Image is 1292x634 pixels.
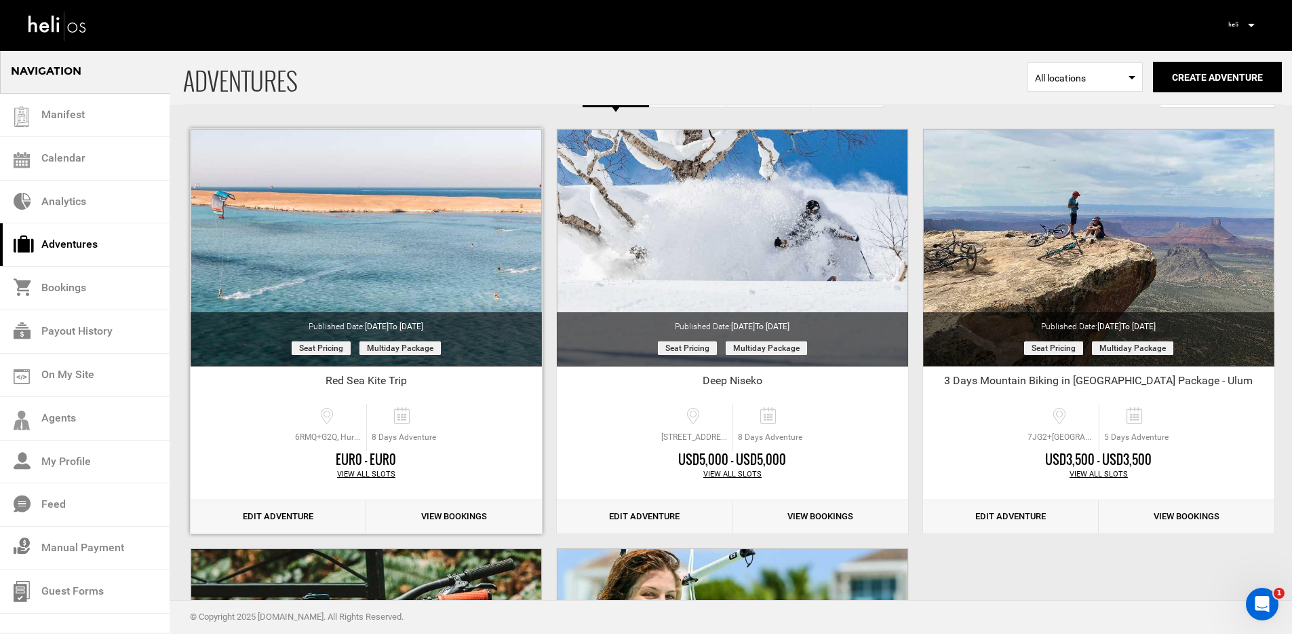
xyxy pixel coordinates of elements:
[27,7,88,43] img: heli-logo
[1097,322,1156,331] span: [DATE]
[923,312,1274,333] div: Published Date:
[365,322,423,331] span: [DATE]
[366,500,542,534] a: View Bookings
[1027,62,1143,92] span: Select box activate
[1092,341,1173,355] span: Multiday package
[1035,71,1135,85] span: All locations
[389,322,423,331] span: to [DATE]
[923,500,1099,534] a: Edit Adventure
[1024,341,1083,355] span: Seat Pricing
[658,341,717,355] span: Seat Pricing
[923,469,1274,480] div: View All Slots
[183,50,1027,105] span: ADVENTURES
[923,373,1274,394] div: 3 Days Mountain Biking in [GEOGRAPHIC_DATA] Package - Ulum
[1121,322,1156,331] span: to [DATE]
[557,500,732,534] a: Edit Adventure
[1223,14,1243,35] img: 7b8205e9328a03c7eaaacec4a25d2b25.jpeg
[1153,62,1282,92] button: Create Adventure
[732,500,908,534] a: View Bookings
[359,341,441,355] span: Multiday package
[557,373,908,394] div: Deep Niseko
[557,469,908,480] div: View All Slots
[1099,432,1173,443] span: 5 Days Adventure
[191,373,542,394] div: Red Sea Kite Trip
[923,451,1274,469] div: USD3,500 - USD3,500
[733,432,807,443] span: 8 Days Adventure
[731,322,789,331] span: [DATE]
[557,451,908,469] div: USD5,000 - USD5,000
[191,451,542,469] div: EUR0 - EUR0
[658,432,732,443] span: [STREET_ADDRESS]
[191,469,542,480] div: View All Slots
[292,432,366,443] span: 6RMQ+G2Q, Hurghada, [GEOGRAPHIC_DATA], [GEOGRAPHIC_DATA]
[292,341,351,355] span: Seat Pricing
[191,500,366,534] a: Edit Adventure
[14,411,30,430] img: agents-icon.svg
[14,369,30,384] img: on_my_site.svg
[755,322,789,331] span: to [DATE]
[191,312,542,333] div: Published Date:
[1099,500,1274,534] a: View Bookings
[557,312,908,333] div: Published Date:
[1274,588,1285,599] span: 1
[1024,432,1099,443] span: 7JG2+[GEOGRAPHIC_DATA][PERSON_NAME], [GEOGRAPHIC_DATA], [GEOGRAPHIC_DATA]
[367,432,441,443] span: 8 Days Adventure
[1246,588,1278,620] iframe: Intercom live chat
[582,82,650,108] a: Active
[12,107,32,127] img: guest-list.svg
[726,341,807,355] span: Multiday package
[14,152,30,168] img: calendar.svg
